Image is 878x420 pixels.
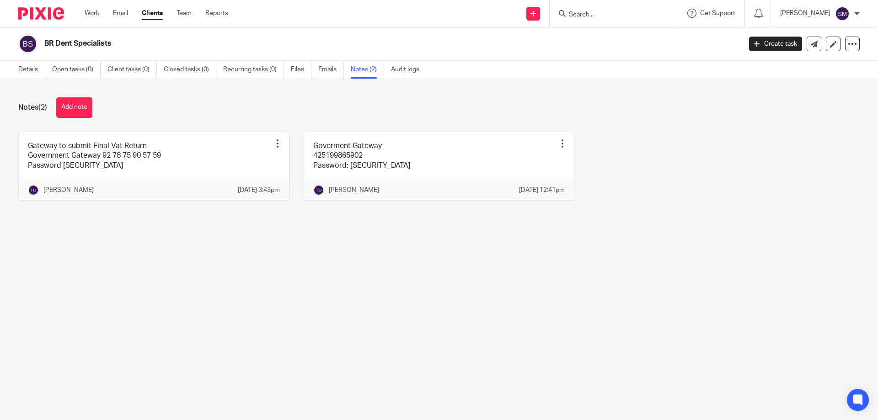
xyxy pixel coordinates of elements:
[568,11,650,19] input: Search
[18,7,64,20] img: Pixie
[313,185,324,196] img: svg%3E
[835,6,850,21] img: svg%3E
[205,9,228,18] a: Reports
[177,9,192,18] a: Team
[43,186,94,195] p: [PERSON_NAME]
[700,10,735,16] span: Get Support
[38,104,47,111] span: (2)
[142,9,163,18] a: Clients
[85,9,99,18] a: Work
[113,9,128,18] a: Email
[238,186,280,195] p: [DATE] 3:43pm
[351,61,384,79] a: Notes (2)
[391,61,426,79] a: Audit logs
[749,37,802,51] a: Create task
[18,34,37,53] img: svg%3E
[291,61,311,79] a: Files
[164,61,216,79] a: Closed tasks (0)
[107,61,157,79] a: Client tasks (0)
[223,61,284,79] a: Recurring tasks (0)
[52,61,101,79] a: Open tasks (0)
[318,61,344,79] a: Emails
[56,97,92,118] button: Add note
[18,61,45,79] a: Details
[28,185,39,196] img: svg%3E
[519,186,565,195] p: [DATE] 12:41pm
[18,103,47,112] h1: Notes
[780,9,830,18] p: [PERSON_NAME]
[329,186,379,195] p: [PERSON_NAME]
[44,39,597,48] h2: BR Dent Specialists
